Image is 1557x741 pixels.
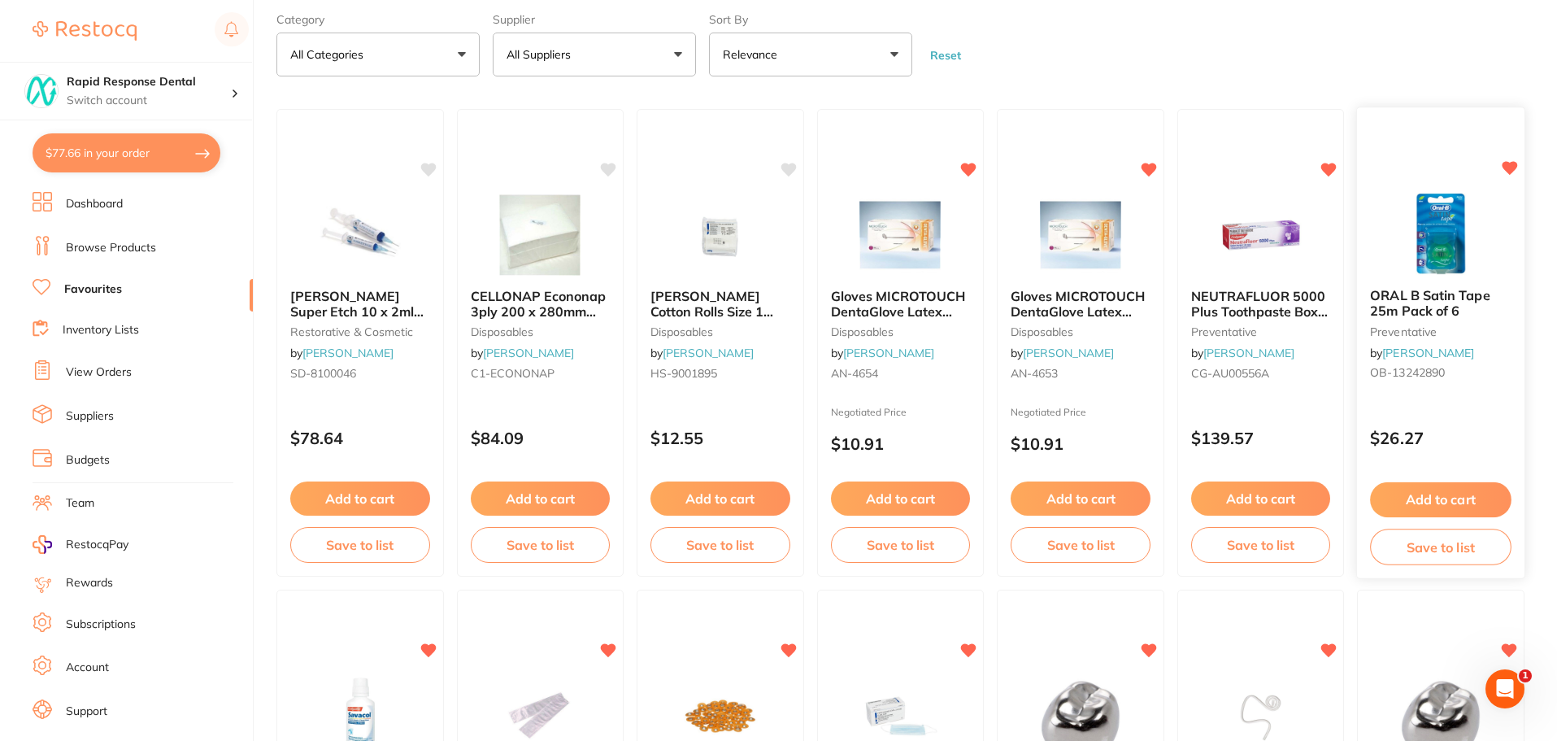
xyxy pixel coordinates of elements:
img: HENRY SCHEIN Super Etch 10 x 2ml Syringes and 50 Tips [307,194,413,276]
img: Rapid Response Dental [25,75,58,107]
button: All Suppliers [493,33,696,76]
span: [PERSON_NAME] Super Etch 10 x 2ml Syringes and 50 Tips [290,288,424,334]
a: Dashboard [66,196,123,212]
p: $84.09 [471,429,611,447]
p: $78.64 [290,429,430,447]
p: $139.57 [1191,429,1331,447]
a: [PERSON_NAME] [1383,346,1475,360]
a: Budgets [66,452,110,469]
label: Sort By [709,13,912,26]
a: Restocq Logo [33,12,137,50]
button: Add to cart [290,482,430,516]
span: SD-8100046 [290,366,356,381]
small: preventative [1191,325,1331,338]
b: Gloves MICROTOUCH DentaGlove Latex Powder Free Petite x 100 [1011,289,1150,319]
img: ORAL B Satin Tape 25m Pack of 6 [1388,194,1494,276]
p: All Suppliers [507,46,577,63]
button: Save to list [831,527,971,563]
b: CELLONAP Econonap 3ply 200 x 280mm Carton of 1000 [471,289,611,319]
a: [PERSON_NAME] [302,346,394,360]
button: Add to cart [471,482,611,516]
img: RestocqPay [33,535,52,554]
img: Gloves MICROTOUCH DentaGlove Latex Powder Free Small x 100 [847,194,953,276]
p: $12.55 [650,429,790,447]
span: RestocqPay [66,537,128,553]
small: restorative & cosmetic [290,325,430,338]
span: by [1011,346,1114,360]
a: Support [66,704,107,720]
a: Inventory Lists [63,322,139,338]
small: Negotiated Price [1011,407,1150,418]
button: Add to cart [1011,482,1150,516]
button: Save to list [650,527,790,563]
button: Add to cart [1371,482,1511,517]
span: CG-AU00556A [1191,366,1269,381]
span: Gloves MICROTOUCH DentaGlove Latex Powder Free Small x 100 [831,288,965,349]
span: AN-4653 [1011,366,1058,381]
span: by [1371,346,1475,360]
span: by [471,346,574,360]
button: Add to cart [650,482,790,516]
b: Gloves MICROTOUCH DentaGlove Latex Powder Free Small x 100 [831,289,971,319]
a: Suppliers [66,408,114,425]
b: NEUTRAFLUOR 5000 Plus Toothpaste Box 12 x 56g Tubes [1191,289,1331,319]
button: Save to list [1011,527,1150,563]
span: by [650,346,754,360]
img: CELLONAP Econonap 3ply 200 x 280mm Carton of 1000 [487,194,593,276]
button: $77.66 in your order [33,133,220,172]
small: disposables [650,325,790,338]
label: Supplier [493,13,696,26]
p: $10.91 [1011,434,1150,453]
span: OB-13242890 [1371,366,1446,381]
a: Browse Products [66,240,156,256]
span: 1 [1519,669,1532,682]
button: Save to list [1371,529,1511,565]
a: Team [66,495,94,512]
span: Gloves MICROTOUCH DentaGlove Latex Powder Free Petite x 100 [1011,288,1145,349]
a: [PERSON_NAME] [1203,346,1294,360]
small: disposables [471,325,611,338]
p: All Categories [290,46,370,63]
button: Add to cart [1191,482,1331,516]
p: $10.91 [831,434,971,453]
img: NEUTRAFLUOR 5000 Plus Toothpaste Box 12 x 56g Tubes [1208,194,1314,276]
a: Rewards [66,575,113,591]
a: Subscriptions [66,617,136,633]
label: Category [276,13,480,26]
small: disposables [1011,325,1150,338]
button: Relevance [709,33,912,76]
button: Reset [925,48,966,63]
img: Restocq Logo [33,21,137,41]
a: [PERSON_NAME] [843,346,934,360]
a: [PERSON_NAME] [663,346,754,360]
small: disposables [831,325,971,338]
p: Relevance [723,46,784,63]
span: AN-4654 [831,366,878,381]
button: All Categories [276,33,480,76]
span: by [290,346,394,360]
iframe: Intercom live chat [1485,669,1524,708]
b: Henry Schein Cotton Rolls Size 1 Pack of 810 300g [650,289,790,319]
small: preventative [1371,325,1511,338]
span: C1-ECONONAP [471,366,555,381]
a: [PERSON_NAME] [1023,346,1114,360]
button: Save to list [1191,527,1331,563]
button: Add to cart [831,482,971,516]
a: RestocqPay [33,535,128,554]
span: HS-9001895 [650,366,717,381]
button: Save to list [290,527,430,563]
a: Favourites [64,281,122,298]
p: Switch account [67,93,231,109]
small: Negotiated Price [831,407,971,418]
span: [PERSON_NAME] Cotton Rolls Size 1 Pack of 810 300g [650,288,773,334]
a: [PERSON_NAME] [483,346,574,360]
span: by [831,346,934,360]
a: View Orders [66,364,132,381]
b: ORAL B Satin Tape 25m Pack of 6 [1371,289,1511,319]
span: CELLONAP Econonap 3ply 200 x 280mm Carton of 1000 [471,288,606,334]
span: by [1191,346,1294,360]
h4: Rapid Response Dental [67,74,231,90]
b: HENRY SCHEIN Super Etch 10 x 2ml Syringes and 50 Tips [290,289,430,319]
span: ORAL B Satin Tape 25m Pack of 6 [1371,288,1490,320]
p: $26.27 [1371,429,1511,448]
